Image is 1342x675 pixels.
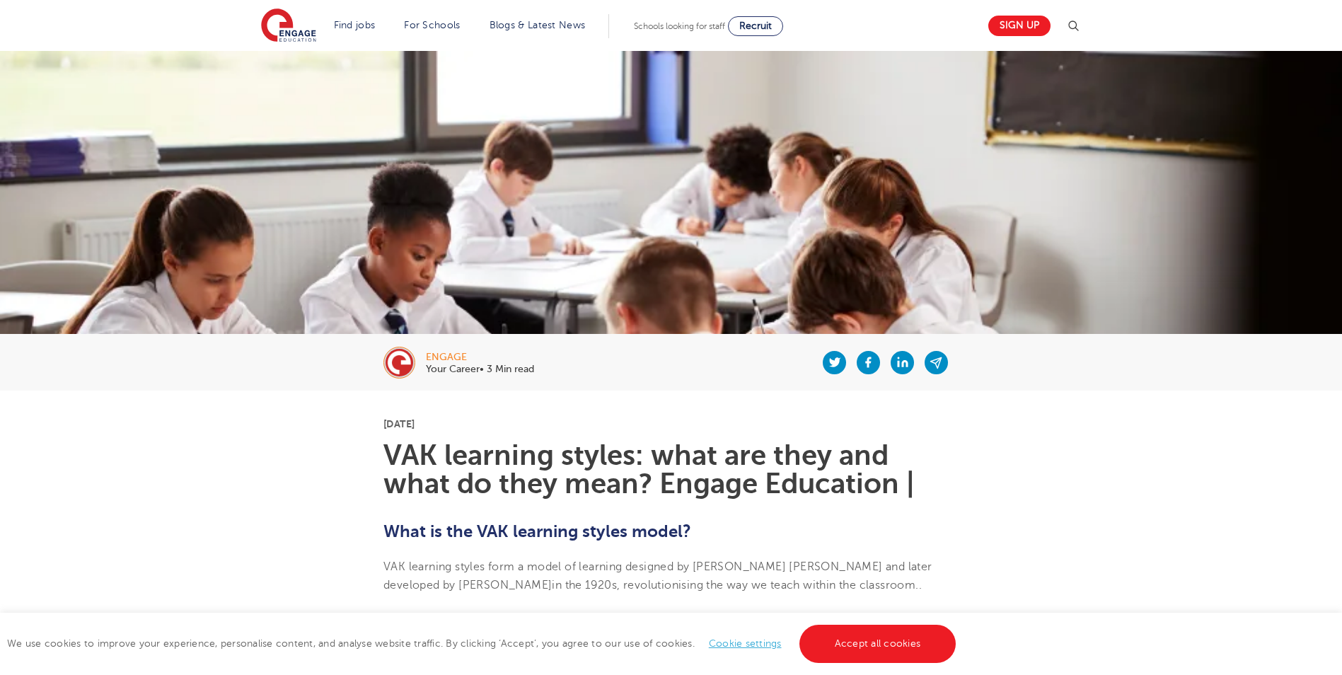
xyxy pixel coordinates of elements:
[490,20,586,30] a: Blogs & Latest News
[383,442,959,498] h1: VAK learning styles: what are they and what do they mean? Engage Education |
[709,638,782,649] a: Cookie settings
[383,419,959,429] p: [DATE]
[383,560,932,592] span: VAK learning styles form a model of learning designed by [PERSON_NAME] [PERSON_NAME] and later de...
[799,625,956,663] a: Accept all cookies
[426,364,534,374] p: Your Career• 3 Min read
[634,21,725,31] span: Schools looking for staff
[426,352,534,362] div: engage
[739,21,772,31] span: Recruit
[383,612,768,625] span: The VAK learning model divides people into three categories of learner:
[728,16,783,36] a: Recruit
[383,521,691,541] b: What is the VAK learning styles model?
[261,8,316,44] img: Engage Education
[334,20,376,30] a: Find jobs
[552,579,918,592] span: in the 1920s, revolutionising the way we teach within the classroom.
[988,16,1051,36] a: Sign up
[404,20,460,30] a: For Schools
[7,638,959,649] span: We use cookies to improve your experience, personalise content, and analyse website traffic. By c...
